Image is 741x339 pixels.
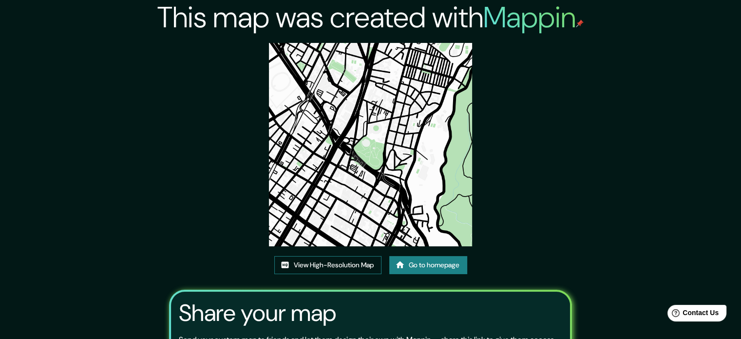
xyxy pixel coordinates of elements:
iframe: Help widget launcher [654,301,730,328]
h3: Share your map [179,299,336,327]
img: created-map [269,43,472,246]
a: View High-Resolution Map [274,256,381,274]
img: mappin-pin [576,20,584,27]
a: Go to homepage [389,256,467,274]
